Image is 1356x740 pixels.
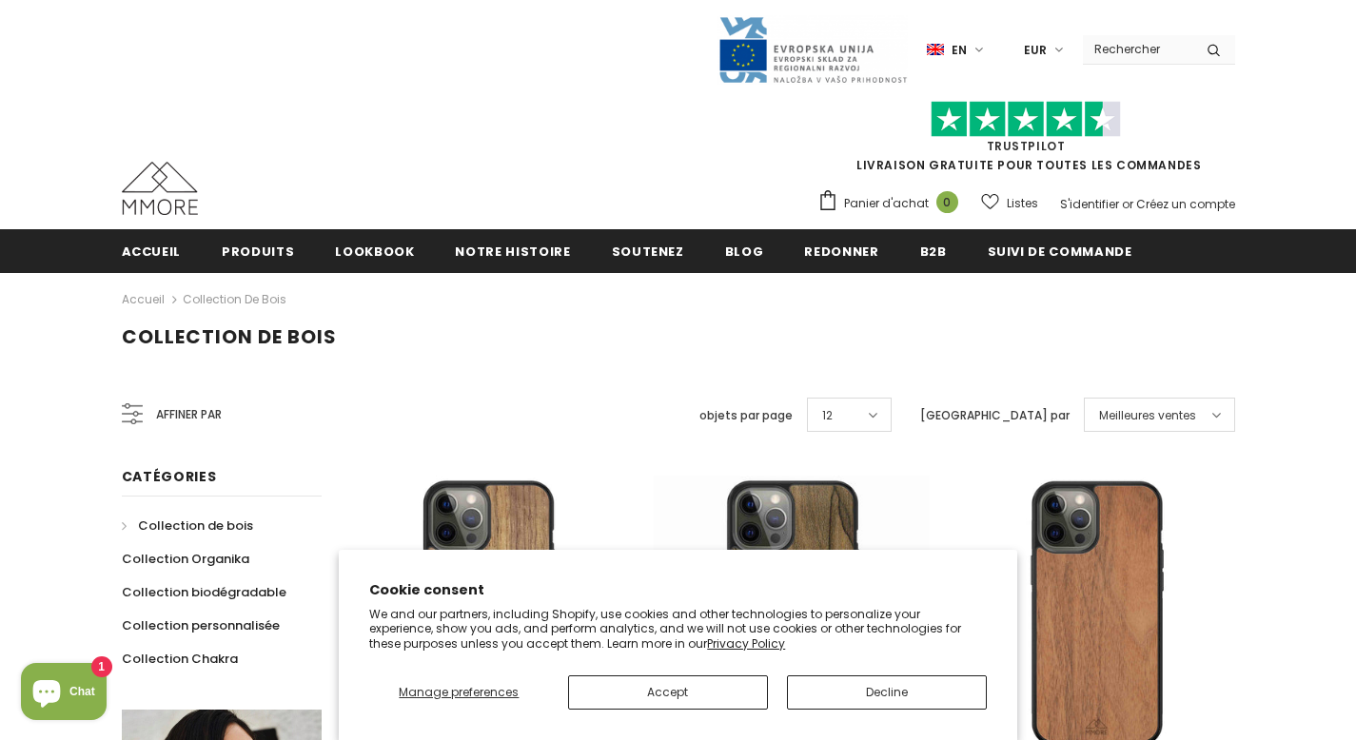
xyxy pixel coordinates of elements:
[787,675,987,710] button: Decline
[804,229,878,272] a: Redonner
[952,41,967,60] span: en
[612,229,684,272] a: soutenez
[717,15,908,85] img: Javni Razpis
[122,616,280,634] span: Collection personnalisée
[455,229,570,272] a: Notre histoire
[122,288,165,311] a: Accueil
[1122,196,1133,212] span: or
[1024,41,1047,60] span: EUR
[122,650,238,668] span: Collection Chakra
[1099,406,1196,425] span: Meilleures ventes
[122,642,238,675] a: Collection Chakra
[122,467,217,486] span: Catégories
[931,101,1121,138] img: Faites confiance aux étoiles pilotes
[122,243,182,261] span: Accueil
[122,550,249,568] span: Collection Organika
[717,41,908,57] a: Javni Razpis
[335,243,414,261] span: Lookbook
[122,575,286,609] a: Collection biodégradable
[920,229,947,272] a: B2B
[1083,35,1192,63] input: Search Site
[15,663,112,725] inbox-online-store-chat: Shopify online store chat
[138,516,253,535] span: Collection de bois
[156,404,222,425] span: Affiner par
[817,189,968,218] a: Panier d'achat 0
[122,542,249,575] a: Collection Organika
[1136,196,1235,212] a: Créez un compte
[222,229,294,272] a: Produits
[335,229,414,272] a: Lookbook
[369,580,987,600] h2: Cookie consent
[822,406,833,425] span: 12
[981,186,1038,220] a: Listes
[568,675,768,710] button: Accept
[399,684,519,700] span: Manage preferences
[804,243,878,261] span: Redonner
[927,42,944,58] img: i-lang-1.png
[844,194,929,213] span: Panier d'achat
[369,607,987,652] p: We and our partners, including Shopify, use cookies and other technologies to personalize your ex...
[1060,196,1119,212] a: S'identifier
[725,243,764,261] span: Blog
[122,323,337,350] span: Collection de bois
[612,243,684,261] span: soutenez
[707,635,785,652] a: Privacy Policy
[122,509,253,542] a: Collection de bois
[1007,194,1038,213] span: Listes
[183,291,286,307] a: Collection de bois
[122,583,286,601] span: Collection biodégradable
[920,243,947,261] span: B2B
[817,109,1235,173] span: LIVRAISON GRATUITE POUR TOUTES LES COMMANDES
[725,229,764,272] a: Blog
[699,406,793,425] label: objets par page
[988,229,1132,272] a: Suivi de commande
[369,675,548,710] button: Manage preferences
[987,138,1066,154] a: TrustPilot
[988,243,1132,261] span: Suivi de commande
[936,191,958,213] span: 0
[455,243,570,261] span: Notre histoire
[122,229,182,272] a: Accueil
[122,609,280,642] a: Collection personnalisée
[920,406,1070,425] label: [GEOGRAPHIC_DATA] par
[122,162,198,215] img: Cas MMORE
[222,243,294,261] span: Produits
